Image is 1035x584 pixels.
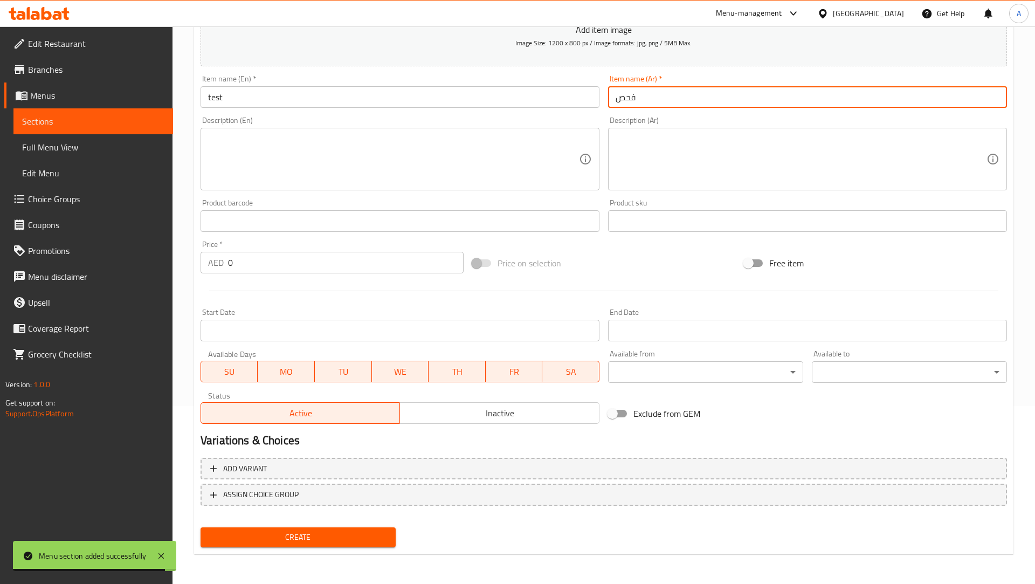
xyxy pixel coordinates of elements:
div: Menu-management [716,7,782,20]
div: ​ [608,361,803,383]
input: Please enter price [228,252,464,273]
span: MO [262,364,310,380]
a: Full Menu View [13,134,173,160]
span: Full Menu View [22,141,164,154]
button: WE [372,361,429,382]
button: TU [315,361,372,382]
h2: Variations & Choices [201,432,1007,449]
span: TU [319,364,368,380]
button: SA [542,361,599,382]
a: Grocery Checklist [4,341,173,367]
button: FR [486,361,543,382]
span: ASSIGN CHOICE GROUP [223,488,299,501]
a: Branches [4,57,173,83]
input: Please enter product barcode [201,210,599,232]
span: WE [376,364,425,380]
button: Create [201,527,396,547]
span: Menus [30,89,164,102]
button: ASSIGN CHOICE GROUP [201,484,1007,506]
span: Sections [22,115,164,128]
span: Image Size: 1200 x 800 px / Image formats: jpg, png / 5MB Max. [515,37,692,49]
a: Menus [4,83,173,108]
div: ​ [812,361,1007,383]
a: Promotions [4,238,173,264]
span: SU [205,364,253,380]
p: AED [208,256,224,269]
a: Edit Restaurant [4,31,173,57]
span: 1.0.0 [33,377,50,391]
span: Add variant [223,462,267,476]
span: Choice Groups [28,193,164,205]
span: Coverage Report [28,322,164,335]
a: Support.OpsPlatform [5,407,74,421]
button: Add variant [201,458,1007,480]
span: Version: [5,377,32,391]
input: Enter name En [201,86,599,108]
span: Active [205,406,396,421]
span: Get support on: [5,396,55,410]
span: A [1017,8,1021,19]
a: Edit Menu [13,160,173,186]
a: Choice Groups [4,186,173,212]
button: TH [429,361,486,382]
span: Coupons [28,218,164,231]
span: Edit Menu [22,167,164,180]
a: Coupons [4,212,173,238]
span: Inactive [404,406,595,421]
span: Edit Restaurant [28,37,164,50]
span: Upsell [28,296,164,309]
span: Exclude from GEM [633,407,700,420]
p: Add item image [217,23,990,36]
input: Please enter product sku [608,210,1007,232]
span: Branches [28,63,164,76]
a: Menu disclaimer [4,264,173,290]
span: Create [209,531,387,544]
span: TH [433,364,481,380]
a: Upsell [4,290,173,315]
div: [GEOGRAPHIC_DATA] [833,8,904,19]
button: Active [201,402,400,424]
button: SU [201,361,258,382]
a: Sections [13,108,173,134]
button: Inactive [399,402,599,424]
a: Coverage Report [4,315,173,341]
span: Price on selection [498,257,561,270]
input: Enter name Ar [608,86,1007,108]
span: Promotions [28,244,164,257]
div: Menu section added successfully [39,550,146,562]
span: SA [547,364,595,380]
span: FR [490,364,539,380]
button: MO [258,361,315,382]
span: Menu disclaimer [28,270,164,283]
span: Free item [769,257,804,270]
span: Grocery Checklist [28,348,164,361]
